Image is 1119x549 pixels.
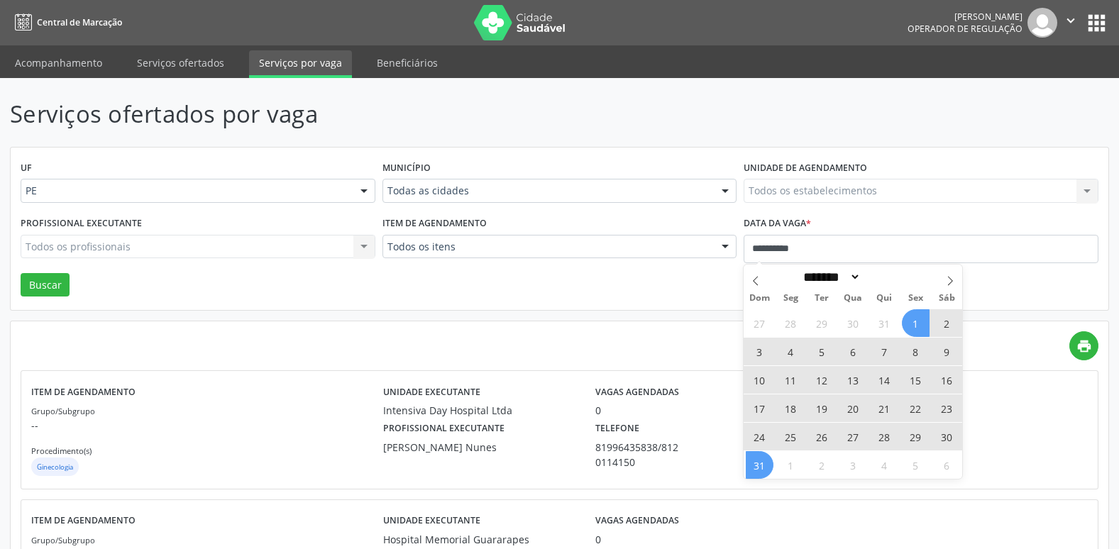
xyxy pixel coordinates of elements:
span: Agosto 23, 2025 [933,394,961,422]
span: Agosto 31, 2025 [746,451,773,479]
span: Agosto 11, 2025 [777,366,805,394]
span: Agosto 15, 2025 [902,366,930,394]
span: Qui [869,294,900,303]
label: Vagas agendadas [595,381,679,403]
span: Todas as cidades [387,184,708,198]
span: Operador de regulação [908,23,1022,35]
span: Central de Marcação [37,16,122,28]
span: Agosto 3, 2025 [746,338,773,365]
a: Central de Marcação [10,11,122,34]
div: Intensiva Day Hospital Ltda [383,403,575,418]
label: Vagas agendadas [595,510,679,532]
div: 81996435838/8120114150 [595,440,681,470]
span: Sáb [931,294,962,303]
span: Agosto 4, 2025 [777,338,805,365]
img: img [1027,8,1057,38]
a: Acompanhamento [5,50,112,75]
label: Profissional executante [383,418,505,440]
div: 0 [595,403,734,418]
span: Agosto 14, 2025 [871,366,898,394]
span: Agosto 26, 2025 [808,423,836,450]
a: Serviços por vaga [249,50,352,78]
span: Agosto 19, 2025 [808,394,836,422]
label: Data da vaga [744,213,811,235]
div: [PERSON_NAME] Nunes [383,440,575,455]
span: Agosto 24, 2025 [746,423,773,450]
span: Julho 28, 2025 [777,309,805,337]
span: Sex [900,294,931,303]
label: Telefone [595,418,639,440]
i: print [1076,338,1092,354]
label: Profissional executante [21,213,142,235]
small: Procedimento(s) [31,445,92,456]
span: Agosto 13, 2025 [839,366,867,394]
a: print [1069,331,1098,360]
span: Setembro 1, 2025 [777,451,805,479]
span: Agosto 5, 2025 [808,338,836,365]
span: Agosto 27, 2025 [839,423,867,450]
label: Item de agendamento [31,510,136,532]
span: Setembro 6, 2025 [933,451,961,479]
span: Agosto 16, 2025 [933,366,961,394]
span: Julho 29, 2025 [808,309,836,337]
span: Agosto 10, 2025 [746,366,773,394]
p: Serviços ofertados por vaga [10,96,779,132]
label: Unidade executante [383,510,480,532]
span: Ter [806,294,837,303]
button: Buscar [21,273,70,297]
label: Unidade executante [383,381,480,403]
span: Julho 27, 2025 [746,309,773,337]
span: Agosto 28, 2025 [871,423,898,450]
span: Julho 31, 2025 [871,309,898,337]
div: Hospital Memorial Guararapes [383,532,575,547]
span: Agosto 21, 2025 [871,394,898,422]
small: Grupo/Subgrupo [31,406,95,416]
span: Setembro 2, 2025 [808,451,836,479]
span: Qua [837,294,869,303]
span: Agosto 18, 2025 [777,394,805,422]
label: Município [382,157,431,179]
span: Agosto 6, 2025 [839,338,867,365]
span: Agosto 7, 2025 [871,338,898,365]
input: Year [861,270,908,284]
span: Setembro 5, 2025 [902,451,930,479]
span: Agosto 9, 2025 [933,338,961,365]
span: Seg [775,294,806,303]
a: Serviços ofertados [127,50,234,75]
span: Agosto 17, 2025 [746,394,773,422]
button:  [1057,8,1084,38]
span: Agosto 25, 2025 [777,423,805,450]
span: Julho 30, 2025 [839,309,867,337]
span: Agosto 30, 2025 [933,423,961,450]
label: UF [21,157,32,179]
label: Item de agendamento [31,381,136,403]
span: PE [26,184,346,198]
label: Unidade de agendamento [744,157,867,179]
small: Grupo/Subgrupo [31,535,95,545]
small: Ginecologia [37,462,73,472]
span: Agosto 8, 2025 [902,338,930,365]
div: [PERSON_NAME] [908,11,1022,23]
span: Setembro 3, 2025 [839,451,867,479]
button: apps [1084,11,1109,35]
span: Agosto 29, 2025 [902,423,930,450]
label: Item de agendamento [382,213,487,235]
span: Todos os itens [387,240,708,254]
div: 0 [595,532,734,547]
select: Month [798,270,861,284]
a: Beneficiários [367,50,448,75]
span: Setembro 4, 2025 [871,451,898,479]
i:  [1063,13,1079,28]
span: Agosto 1, 2025 [902,309,930,337]
span: Agosto 2, 2025 [933,309,961,337]
p: -- [31,418,383,433]
span: Agosto 20, 2025 [839,394,867,422]
span: Agosto 22, 2025 [902,394,930,422]
span: Dom [744,294,775,303]
span: Agosto 12, 2025 [808,366,836,394]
